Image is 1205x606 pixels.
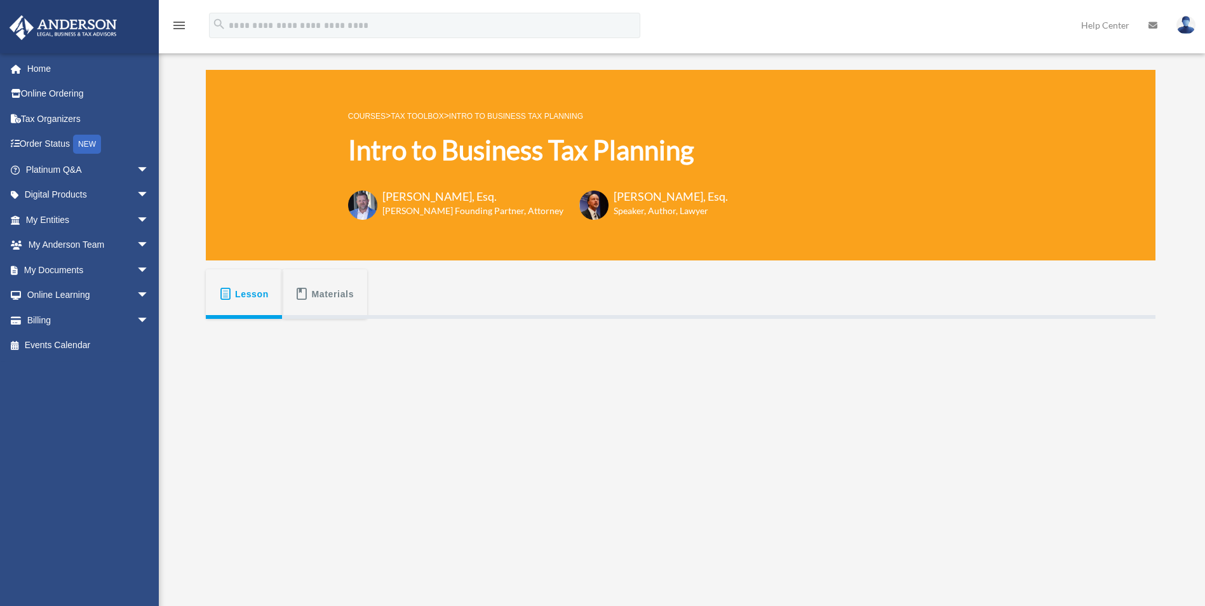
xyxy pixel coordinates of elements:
div: NEW [73,135,101,154]
span: arrow_drop_down [137,257,162,283]
h1: Intro to Business Tax Planning [348,131,728,169]
h3: [PERSON_NAME], Esq. [382,189,563,205]
a: Intro to Business Tax Planning [449,112,583,121]
a: My Anderson Teamarrow_drop_down [9,232,168,258]
img: User Pic [1176,16,1195,34]
img: Toby-circle-head.png [348,191,377,220]
a: menu [172,22,187,33]
h3: [PERSON_NAME], Esq. [614,189,728,205]
img: Anderson Advisors Platinum Portal [6,15,121,40]
p: > > [348,108,728,124]
a: COURSES [348,112,386,121]
a: Platinum Q&Aarrow_drop_down [9,157,168,182]
i: menu [172,18,187,33]
span: arrow_drop_down [137,182,162,208]
span: arrow_drop_down [137,283,162,309]
a: Billingarrow_drop_down [9,307,168,333]
a: My Entitiesarrow_drop_down [9,207,168,232]
a: Events Calendar [9,333,168,358]
a: Tax Toolbox [391,112,443,121]
a: Tax Organizers [9,106,168,131]
span: arrow_drop_down [137,207,162,233]
a: My Documentsarrow_drop_down [9,257,168,283]
a: Home [9,56,168,81]
i: search [212,17,226,31]
span: arrow_drop_down [137,157,162,183]
img: Scott-Estill-Headshot.png [579,191,609,220]
h6: [PERSON_NAME] Founding Partner, Attorney [382,205,563,217]
span: Lesson [235,283,269,306]
a: Digital Productsarrow_drop_down [9,182,168,208]
a: Order StatusNEW [9,131,168,158]
span: Materials [312,283,354,306]
a: Online Learningarrow_drop_down [9,283,168,308]
span: arrow_drop_down [137,307,162,333]
span: arrow_drop_down [137,232,162,259]
a: Online Ordering [9,81,168,107]
h6: Speaker, Author, Lawyer [614,205,712,217]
